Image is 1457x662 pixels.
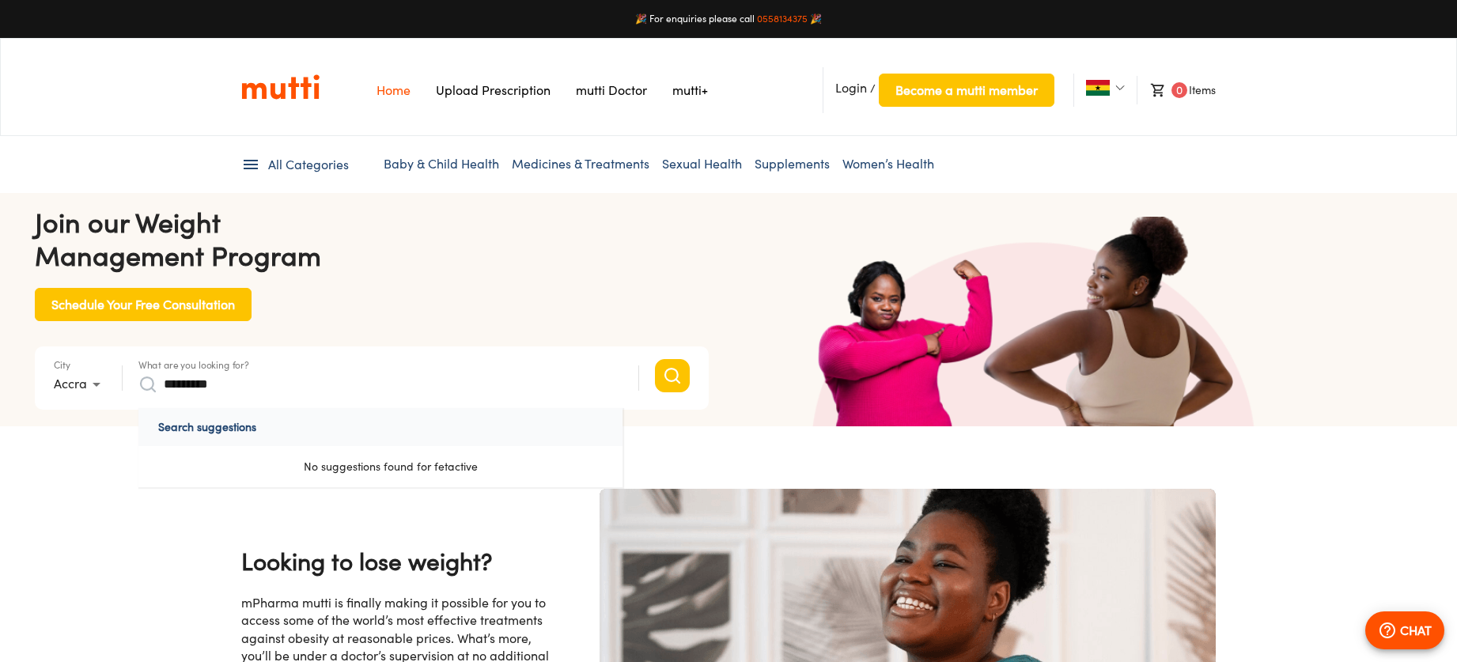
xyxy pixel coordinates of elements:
img: Ghana [1086,80,1110,96]
button: Become a mutti member [879,74,1054,107]
button: Schedule Your Free Consultation [35,288,252,321]
label: City [54,360,70,369]
li: / [823,67,1054,113]
img: Logo [241,74,320,100]
a: Medicines & Treatments [512,156,649,172]
span: All Categories [268,156,349,174]
a: Navigates to mutti+ page [672,82,708,98]
a: Link on the logo navigates to HomePage [241,74,320,100]
span: Login [835,80,867,96]
a: Navigates to mutti doctor website [576,82,647,98]
img: Dropdown [1115,83,1125,93]
p: CHAT [1400,621,1432,640]
div: No suggestions found for fetactive [158,446,623,487]
div: Accra [54,372,106,397]
span: Schedule Your Free Consultation [51,293,235,316]
span: 0 [1171,82,1187,98]
h4: Looking to lose weight? [241,545,555,578]
span: Become a mutti member [895,79,1038,101]
button: Search [655,359,690,392]
p: Search suggestions [138,408,623,446]
a: Supplements [755,156,830,172]
a: Baby & Child Health [384,156,499,172]
li: Items [1137,76,1216,104]
button: CHAT [1365,611,1444,649]
h4: Join our Weight Management Program [35,206,709,272]
a: Navigates to Prescription Upload Page [436,82,551,98]
label: What are you looking for? [138,360,249,369]
a: 0558134375 [757,13,808,25]
a: Navigates to Home Page [377,82,411,98]
a: Women’s Health [842,156,934,172]
a: Schedule Your Free Consultation [35,296,252,309]
a: Sexual Health [662,156,742,172]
